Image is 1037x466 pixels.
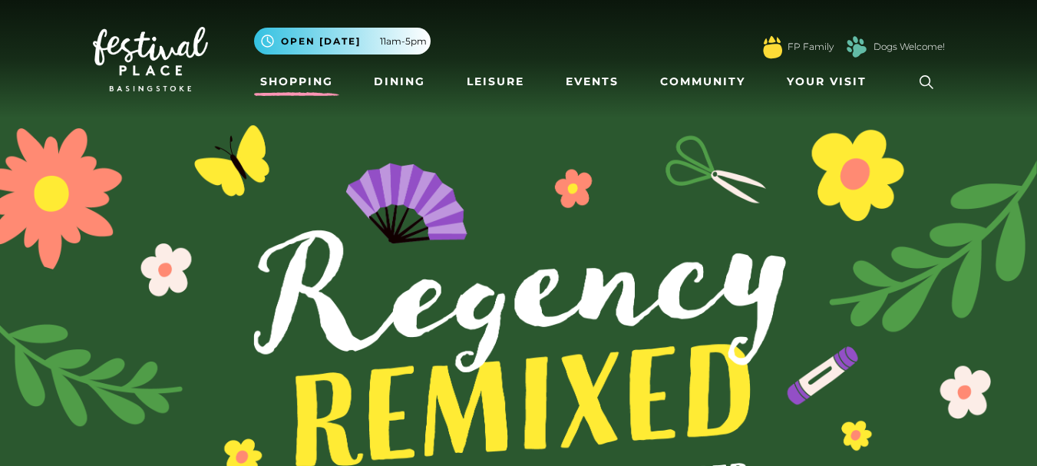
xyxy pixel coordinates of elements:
a: Your Visit [781,68,880,96]
a: Dogs Welcome! [874,40,945,54]
a: Leisure [461,68,530,96]
span: Your Visit [787,74,867,90]
a: FP Family [788,40,834,54]
span: Open [DATE] [281,35,361,48]
a: Events [560,68,625,96]
img: Festival Place Logo [93,27,208,91]
a: Shopping [254,68,339,96]
a: Community [654,68,751,96]
a: Dining [368,68,431,96]
button: Open [DATE] 11am-5pm [254,28,431,55]
span: 11am-5pm [380,35,427,48]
